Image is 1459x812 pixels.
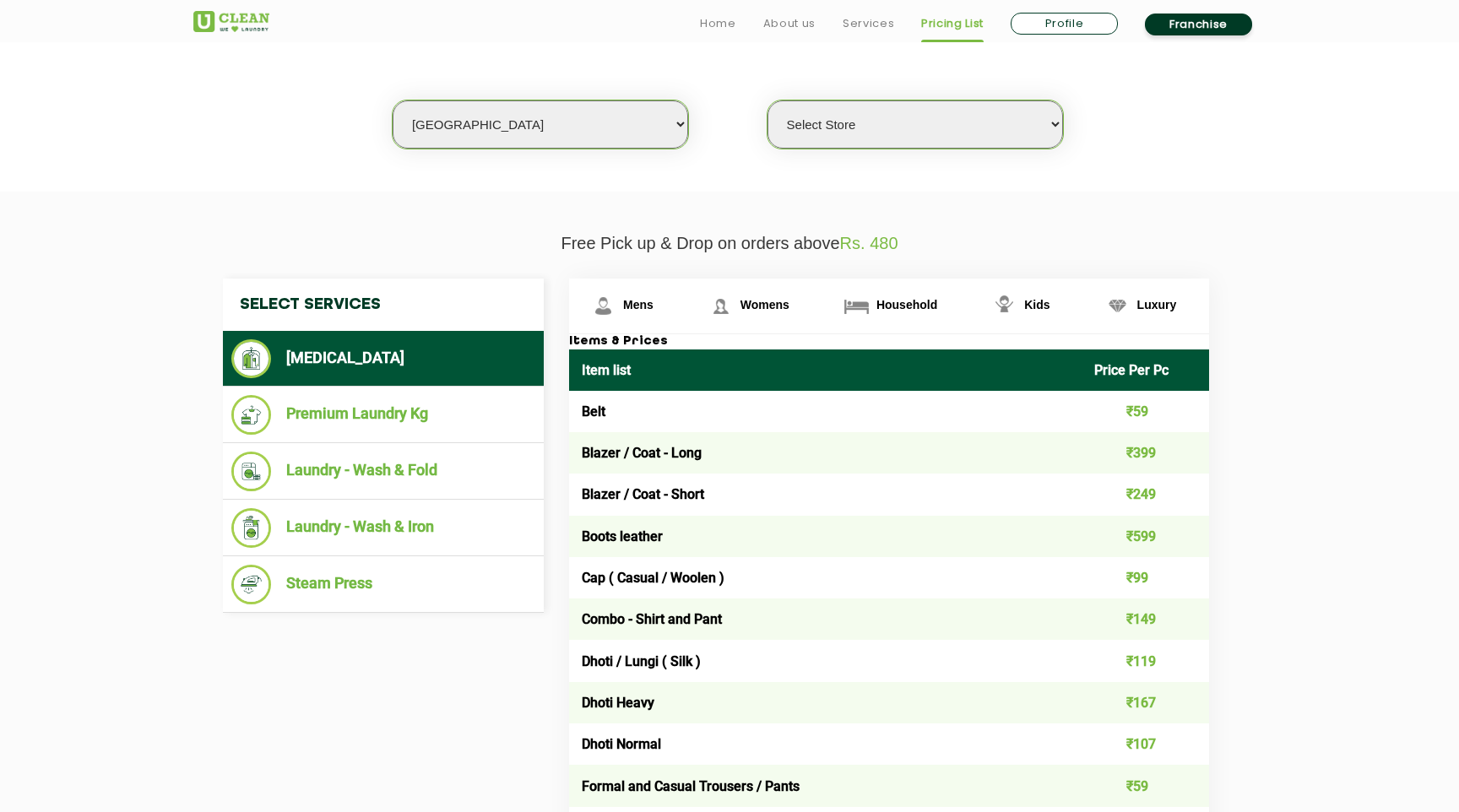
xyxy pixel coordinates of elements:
img: Luxury [1103,291,1132,321]
td: ₹249 [1082,474,1210,515]
td: ₹59 [1082,391,1210,432]
td: ₹167 [1082,682,1210,723]
img: UClean Laundry and Dry Cleaning [193,11,269,32]
td: Combo - Shirt and Pant [569,598,1082,640]
th: Item list [569,349,1082,391]
img: Premium Laundry Kg [231,395,271,435]
a: About us [763,14,816,34]
span: Mens [623,298,654,311]
p: Free Pick up & Drop on orders above [193,234,1266,253]
h4: Select Services [223,279,544,331]
td: Dhoti / Lungi ( Silk ) [569,640,1082,681]
img: Steam Press [231,565,271,604]
span: Womens [740,298,789,311]
a: Franchise [1145,14,1252,35]
img: Womens [706,291,735,321]
span: Kids [1024,298,1050,311]
img: Mens [588,291,618,321]
td: ₹149 [1082,598,1210,640]
td: Dhoti Normal [569,723,1082,765]
a: Profile [1011,13,1118,35]
span: Rs. 480 [840,234,898,252]
a: Services [843,14,894,34]
img: Dry Cleaning [231,339,271,378]
td: Dhoti Heavy [569,682,1082,723]
li: Laundry - Wash & Fold [231,452,535,491]
td: ₹399 [1082,432,1210,474]
a: Home [700,14,736,34]
li: Laundry - Wash & Iron [231,508,535,548]
th: Price Per Pc [1082,349,1210,391]
td: ₹119 [1082,640,1210,681]
td: ₹599 [1082,516,1210,557]
td: Cap ( Casual / Woolen ) [569,557,1082,598]
img: Household [842,291,871,321]
li: [MEDICAL_DATA] [231,339,535,378]
span: Household [876,298,937,311]
a: Pricing List [921,14,984,34]
td: ₹59 [1082,765,1210,806]
img: Kids [990,291,1019,321]
td: ₹99 [1082,557,1210,598]
img: Laundry - Wash & Iron [231,508,271,548]
td: Blazer / Coat - Long [569,432,1082,474]
td: Boots leather [569,516,1082,557]
td: Blazer / Coat - Short [569,474,1082,515]
td: Belt [569,391,1082,432]
li: Premium Laundry Kg [231,395,535,435]
td: Formal and Casual Trousers / Pants [569,765,1082,806]
td: ₹107 [1082,723,1210,765]
span: Luxury [1137,298,1177,311]
img: Laundry - Wash & Fold [231,452,271,491]
h3: Items & Prices [569,334,1209,349]
li: Steam Press [231,565,535,604]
